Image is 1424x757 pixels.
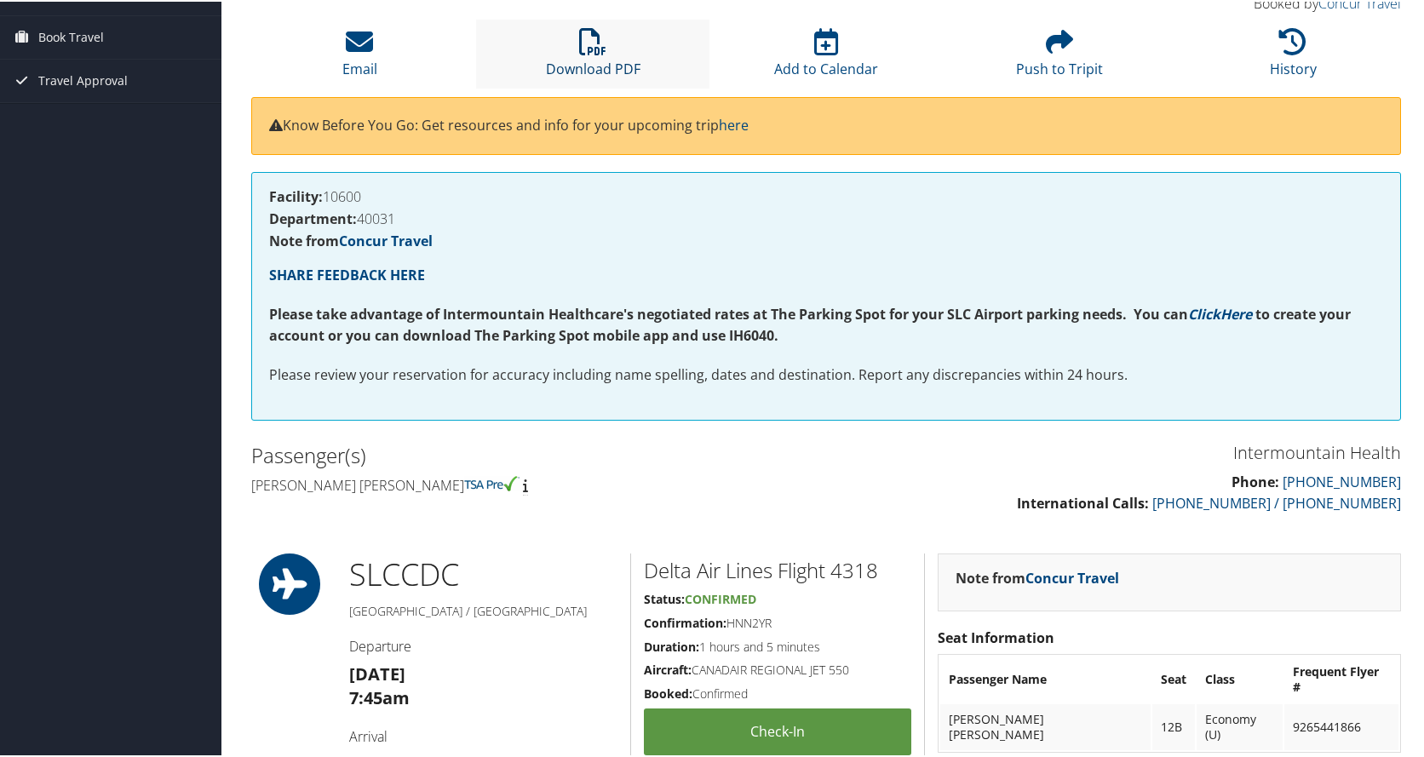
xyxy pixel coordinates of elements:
img: tsa-precheck.png [464,474,520,490]
p: Please review your reservation for accuracy including name spelling, dates and destination. Repor... [269,363,1383,385]
td: 9265441866 [1284,703,1398,748]
h2: Delta Air Lines Flight 4318 [644,554,911,583]
h5: Confirmed [644,684,911,701]
h4: [PERSON_NAME] [PERSON_NAME] [251,474,813,493]
a: Here [1220,303,1252,322]
strong: Department: [269,208,357,227]
a: here [719,114,749,133]
span: Confirmed [685,589,756,605]
p: Know Before You Go: Get resources and info for your upcoming trip [269,113,1383,135]
strong: 7:45am [349,685,410,708]
strong: Note from [269,230,433,249]
strong: [DATE] [349,661,405,684]
td: [PERSON_NAME] [PERSON_NAME] [940,703,1151,748]
th: Passenger Name [940,655,1151,701]
strong: Please take advantage of Intermountain Healthcare's negotiated rates at The Parking Spot for your... [269,303,1188,322]
a: SHARE FEEDBACK HERE [269,264,425,283]
strong: Phone: [1232,471,1279,490]
strong: Facility: [269,186,323,204]
a: [PHONE_NUMBER] [1283,471,1401,490]
strong: Booked: [644,684,692,700]
span: Travel Approval [38,58,128,100]
h5: [GEOGRAPHIC_DATA] / [GEOGRAPHIC_DATA] [349,601,617,618]
th: Class [1197,655,1283,701]
a: Click [1188,303,1220,322]
a: Concur Travel [339,230,433,249]
a: [PHONE_NUMBER] / [PHONE_NUMBER] [1152,492,1401,511]
strong: Aircraft: [644,660,692,676]
td: Economy (U) [1197,703,1283,748]
a: Download PDF [546,36,640,77]
h4: 40031 [269,210,1383,224]
h5: 1 hours and 5 minutes [644,637,911,654]
a: Push to Tripit [1016,36,1103,77]
a: Check-in [644,707,911,754]
strong: Note from [956,567,1119,586]
strong: International Calls: [1017,492,1149,511]
th: Seat [1152,655,1195,701]
strong: Seat Information [938,627,1054,645]
a: Concur Travel [1025,567,1119,586]
h4: Arrival [349,725,617,744]
h1: SLC CDC [349,552,617,594]
h4: Departure [349,635,617,654]
strong: Confirmation: [644,613,726,629]
h4: 10600 [269,188,1383,202]
h3: Intermountain Health [839,439,1401,463]
strong: Duration: [644,637,699,653]
span: Book Travel [38,14,104,57]
h2: Passenger(s) [251,439,813,468]
strong: Status: [644,589,685,605]
a: Add to Calendar [774,36,878,77]
a: Email [342,36,377,77]
a: History [1270,36,1317,77]
td: 12B [1152,703,1195,748]
h5: CANADAIR REGIONAL JET 550 [644,660,911,677]
h5: HNN2YR [644,613,911,630]
th: Frequent Flyer # [1284,655,1398,701]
